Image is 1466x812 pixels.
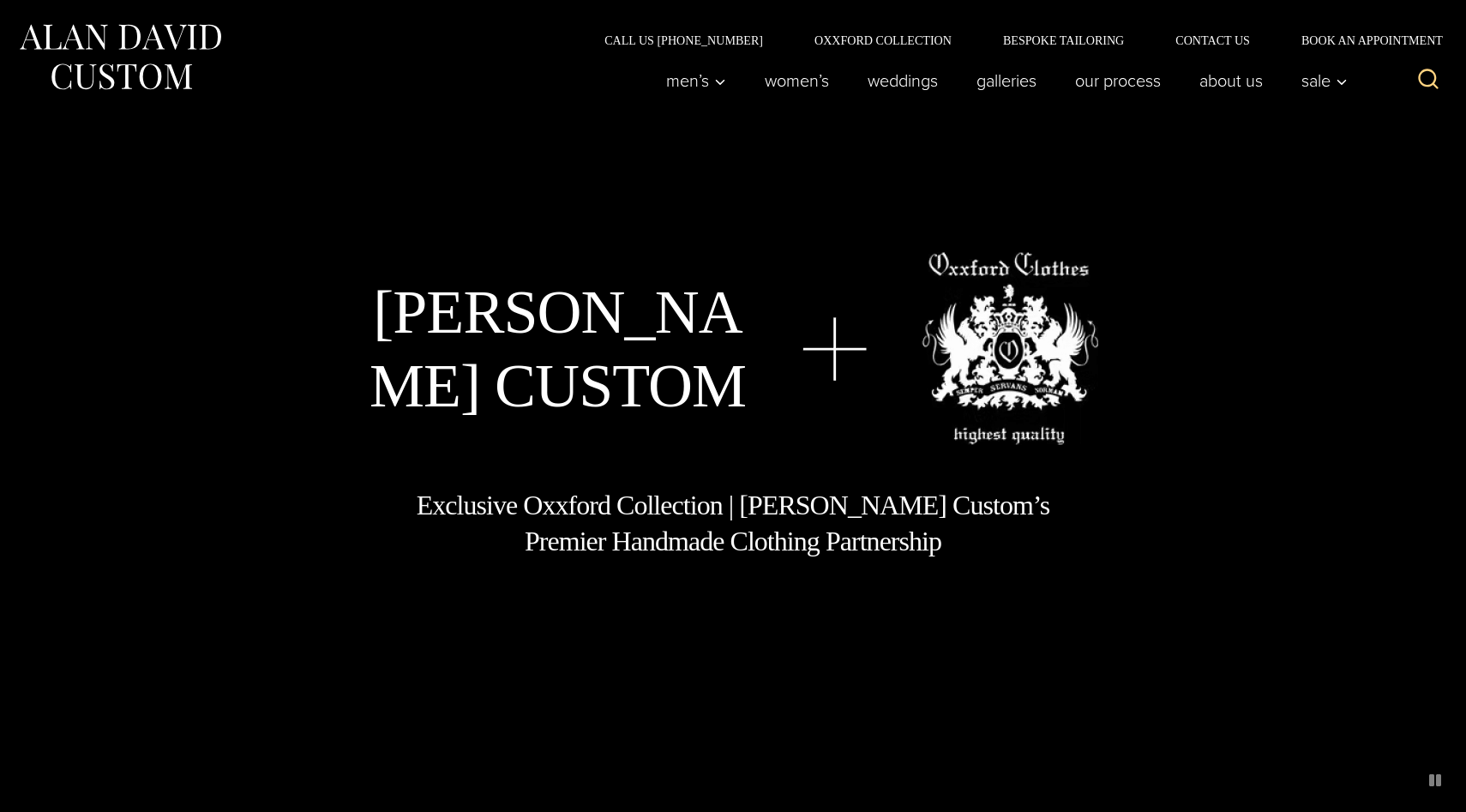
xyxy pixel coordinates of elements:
a: Book an Appointment [1276,34,1449,46]
button: pause animated background image [1421,767,1449,794]
a: Contact Us [1150,34,1276,46]
a: Our Process [1056,63,1181,98]
a: Women’s [746,63,849,98]
img: Alan David Custom [17,19,223,95]
h1: [PERSON_NAME] Custom [369,275,748,424]
span: Men’s [666,72,726,89]
a: About Us [1181,63,1283,98]
a: Bespoke Tailoring [977,34,1150,46]
a: weddings [849,63,958,98]
img: oxxford clothes, highest quality [922,252,1098,445]
span: Sale [1301,72,1348,89]
nav: Primary Navigation [647,63,1357,98]
a: Oxxford Collection [789,34,977,46]
a: Galleries [958,63,1056,98]
h1: Exclusive Oxxford Collection | [PERSON_NAME] Custom’s Premier Handmade Clothing Partnership [415,488,1051,559]
a: Call Us [PHONE_NUMBER] [579,34,789,46]
nav: Secondary Navigation [579,34,1449,46]
button: View Search Form [1408,60,1449,101]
